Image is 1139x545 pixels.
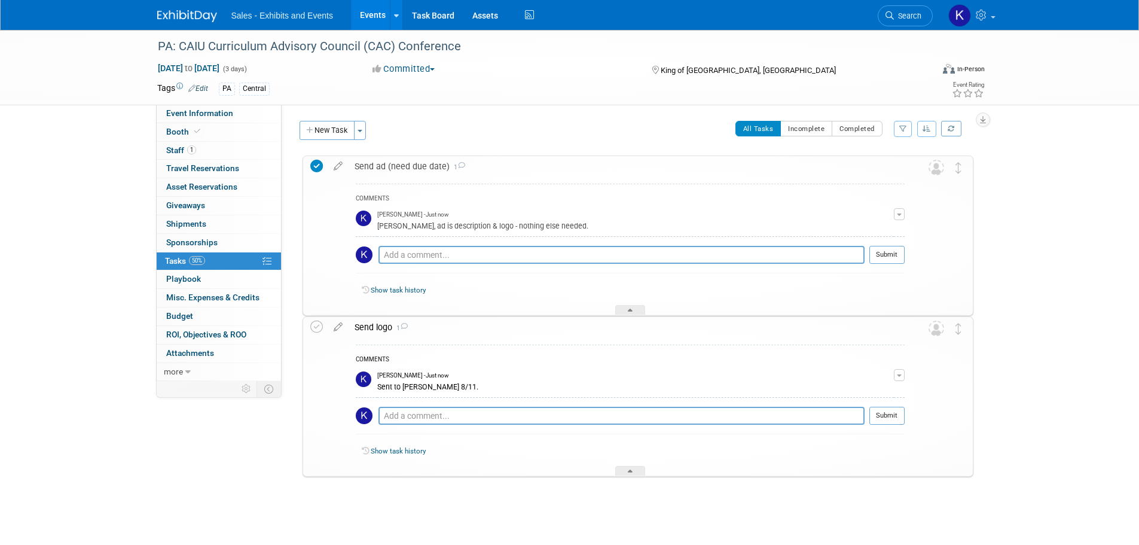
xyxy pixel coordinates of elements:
[157,142,281,160] a: Staff1
[941,121,961,136] a: Refresh
[957,65,985,74] div: In-Person
[236,381,257,397] td: Personalize Event Tab Strip
[328,161,349,172] a: edit
[187,145,196,154] span: 1
[869,407,905,425] button: Submit
[157,10,217,22] img: ExhibitDay
[256,381,281,397] td: Toggle Event Tabs
[952,82,984,88] div: Event Rating
[328,322,349,333] a: edit
[166,127,203,136] span: Booth
[157,252,281,270] a: Tasks50%
[377,220,894,231] div: [PERSON_NAME], ad is description & logo - nothing else needed.
[929,160,944,175] img: Unassigned
[157,234,281,252] a: Sponsorships
[356,407,372,424] img: Kara Haven
[832,121,883,136] button: Completed
[157,289,281,307] a: Misc. Expenses & Credits
[869,246,905,264] button: Submit
[166,330,246,339] span: ROI, Objectives & ROO
[189,256,205,265] span: 50%
[166,163,239,173] span: Travel Reservations
[183,63,194,73] span: to
[157,363,281,381] a: more
[862,62,985,80] div: Event Format
[377,380,894,392] div: Sent to [PERSON_NAME] 8/11.
[157,270,281,288] a: Playbook
[371,286,426,294] a: Show task history
[157,197,281,215] a: Giveaways
[356,193,905,206] div: COMMENTS
[356,354,905,367] div: COMMENTS
[157,105,281,123] a: Event Information
[157,82,208,96] td: Tags
[368,63,439,75] button: Committed
[661,66,836,75] span: King of [GEOGRAPHIC_DATA], [GEOGRAPHIC_DATA]
[955,162,961,173] i: Move task
[166,182,237,191] span: Asset Reservations
[157,307,281,325] a: Budget
[356,372,371,387] img: Kara Haven
[154,36,915,57] div: PA: CAIU Curriculum Advisory Council (CAC) Conference
[194,128,200,135] i: Booth reservation complete
[157,63,220,74] span: [DATE] [DATE]
[188,84,208,93] a: Edit
[349,156,905,176] div: Send ad (need due date)
[166,293,259,302] span: Misc. Expenses & Credits
[377,211,448,219] span: [PERSON_NAME] - Just now
[157,178,281,196] a: Asset Reservations
[356,211,371,226] img: Kara Haven
[166,108,233,118] span: Event Information
[349,317,905,337] div: Send logo
[165,256,205,266] span: Tasks
[157,326,281,344] a: ROI, Objectives & ROO
[231,11,333,20] span: Sales - Exhibits and Events
[392,324,408,332] span: 1
[166,348,214,358] span: Attachments
[219,83,235,95] div: PA
[166,145,196,155] span: Staff
[166,274,201,284] span: Playbook
[166,238,218,247] span: Sponsorships
[377,372,448,380] span: [PERSON_NAME] - Just now
[164,367,183,376] span: more
[929,321,944,336] img: Unassigned
[948,4,971,27] img: Kara Haven
[157,160,281,178] a: Travel Reservations
[371,447,426,455] a: Show task history
[878,5,933,26] a: Search
[955,323,961,334] i: Move task
[166,219,206,229] span: Shipments
[735,121,781,136] button: All Tasks
[166,200,205,210] span: Giveaways
[943,64,955,74] img: Format-Inperson.png
[157,215,281,233] a: Shipments
[166,311,193,321] span: Budget
[222,65,247,73] span: (3 days)
[300,121,355,140] button: New Task
[239,83,270,95] div: Central
[450,163,465,171] span: 1
[780,121,832,136] button: Incomplete
[157,123,281,141] a: Booth
[356,246,372,263] img: Kara Haven
[157,345,281,363] a: Attachments
[894,11,921,20] span: Search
